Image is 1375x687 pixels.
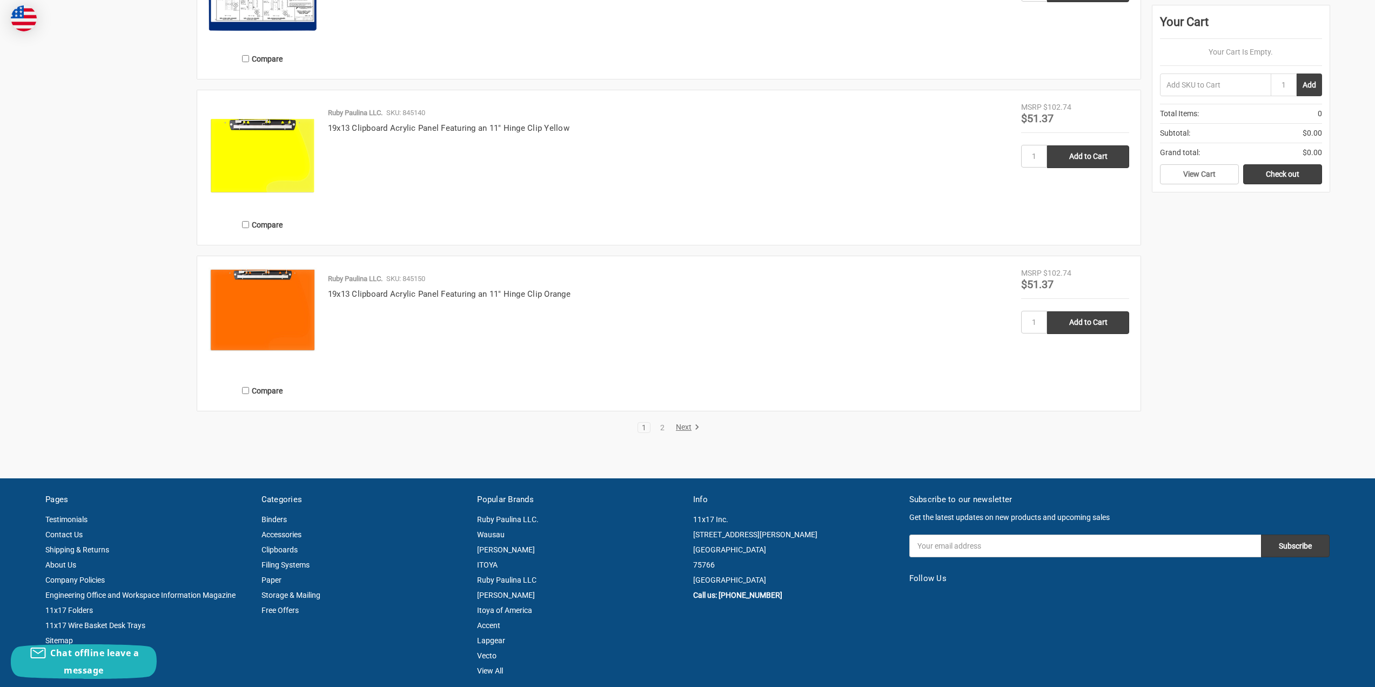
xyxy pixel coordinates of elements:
[209,268,317,376] a: 19x13 Clipboard Acrylic Panel Featuring an 11" Hinge Clip Orange
[242,387,249,394] input: Compare
[909,493,1330,506] h5: Subscribe to our newsletter
[1021,102,1042,113] div: MSRP
[656,424,668,431] a: 2
[50,647,139,676] span: Chat offline leave a message
[1160,13,1322,39] div: Your Cart
[209,50,317,68] label: Compare
[45,636,73,645] a: Sitemap
[261,561,310,569] a: Filing Systems
[1160,147,1200,158] span: Grand total:
[242,55,249,62] input: Compare
[1286,658,1375,687] iframe: Google Customer Reviews
[477,493,682,506] h5: Popular Brands
[477,530,505,539] a: Wausau
[45,576,105,584] a: Company Policies
[477,636,505,645] a: Lapgear
[45,545,109,554] a: Shipping & Returns
[1160,128,1190,139] span: Subtotal:
[477,591,535,599] a: [PERSON_NAME]
[909,535,1261,557] input: Your email address
[1047,311,1129,334] input: Add to Cart
[45,606,93,615] a: 11x17 Folders
[45,530,83,539] a: Contact Us
[261,576,281,584] a: Paper
[1160,164,1239,185] a: View Cart
[1021,278,1054,291] span: $51.37
[45,591,236,599] a: Engineering Office and Workspace Information Magazine
[209,102,317,210] img: 19x13 Clipboard Acrylic Panel Featuring an 11" Hinge Clip Yellow
[45,515,88,524] a: Testimonials
[1160,108,1199,119] span: Total Items:
[261,545,298,554] a: Clipboards
[477,651,497,660] a: Vecto
[45,621,145,630] a: 11x17 Wire Basket Desk Trays
[328,274,383,284] p: Ruby Paulina LLC.
[328,108,383,118] p: Ruby Paulina LLC.
[261,591,320,599] a: Storage & Mailing
[386,108,425,118] p: SKU: 845140
[261,493,466,506] h5: Categories
[1021,112,1054,125] span: $51.37
[477,621,500,630] a: Accent
[1047,145,1129,168] input: Add to Cart
[672,423,700,432] a: Next
[693,591,782,599] a: Call us: [PHONE_NUMBER]
[477,515,539,524] a: Ruby Paulina LLC.
[261,606,299,615] a: Free Offers
[209,216,317,234] label: Compare
[11,644,157,679] button: Chat offline leave a message
[1243,164,1322,185] a: Check out
[1303,147,1322,158] span: $0.00
[1261,535,1330,557] input: Subscribe
[477,545,535,554] a: [PERSON_NAME]
[1043,269,1071,277] span: $102.74
[45,561,76,569] a: About Us
[477,576,536,584] a: Ruby Paulina LLC
[209,268,317,352] img: 19x13 Clipboard Acrylic Panel Featuring an 11" Hinge Clip Orange
[1043,103,1071,111] span: $102.74
[909,512,1330,523] p: Get the latest updates on new products and upcoming sales
[638,424,650,431] a: 1
[693,493,898,506] h5: Info
[261,530,301,539] a: Accessories
[261,515,287,524] a: Binders
[1021,268,1042,279] div: MSRP
[693,512,898,588] address: 11x17 Inc. [STREET_ADDRESS][PERSON_NAME] [GEOGRAPHIC_DATA] 75766 [GEOGRAPHIC_DATA]
[328,289,571,299] a: 19x13 Clipboard Acrylic Panel Featuring an 11" Hinge Clip Orange
[1303,128,1322,139] span: $0.00
[477,561,498,569] a: ITOYA
[386,274,425,284] p: SKU: 845150
[477,606,532,615] a: Itoya of America
[209,382,317,399] label: Compare
[242,221,249,228] input: Compare
[45,493,250,506] h5: Pages
[1297,74,1322,96] button: Add
[11,5,37,31] img: duty and tax information for United States
[1318,108,1322,119] span: 0
[328,123,569,133] a: 19x13 Clipboard Acrylic Panel Featuring an 11" Hinge Clip Yellow
[1160,74,1271,96] input: Add SKU to Cart
[477,666,503,675] a: View All
[909,572,1330,585] h5: Follow Us
[1160,46,1322,58] p: Your Cart Is Empty.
